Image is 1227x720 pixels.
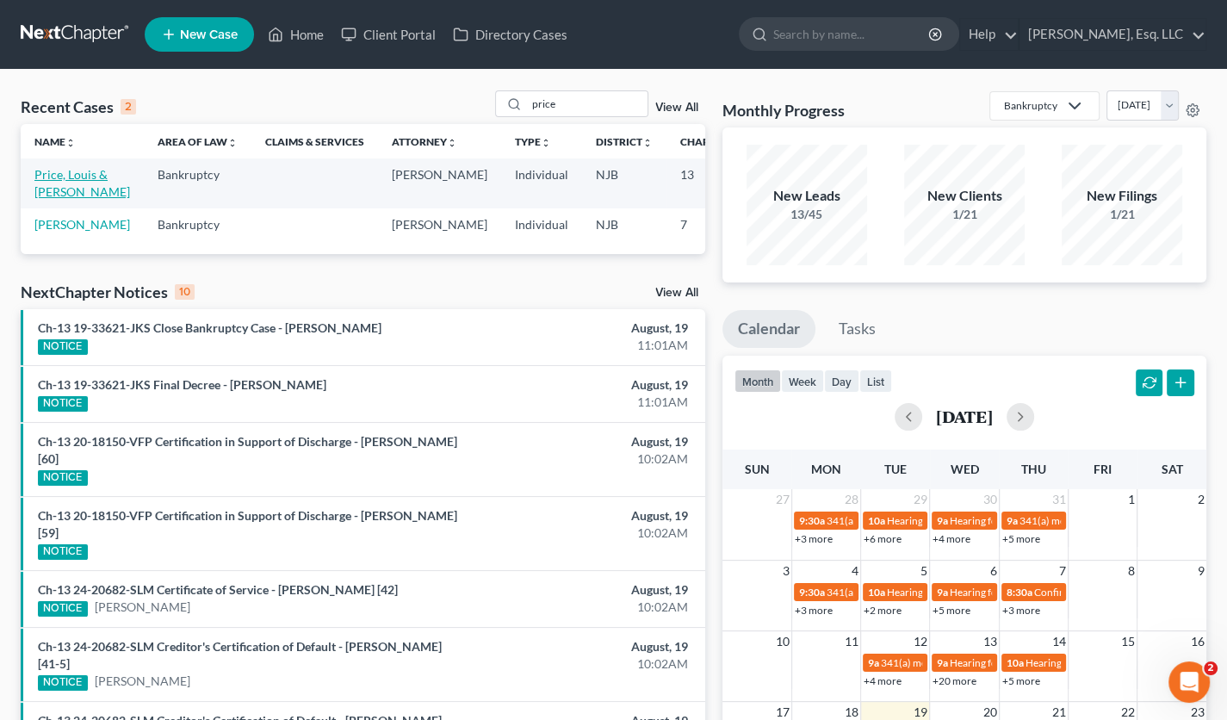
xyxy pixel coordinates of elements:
[483,507,688,524] div: August, 19
[747,186,867,206] div: New Leads
[38,320,381,335] a: Ch-13 19-33621-JKS Close Bankruptcy Case - [PERSON_NAME]
[483,450,688,468] div: 10:02AM
[1004,98,1057,113] div: Bankruptcy
[747,206,867,223] div: 13/45
[722,100,845,121] h3: Monthly Progress
[666,158,753,208] td: 13
[843,631,860,652] span: 11
[251,124,378,158] th: Claims & Services
[527,91,648,116] input: Search by name...
[483,337,688,354] div: 11:01AM
[887,514,1122,527] span: Hearing for National Realty Investment Advisors LLC
[38,675,88,691] div: NOTICE
[868,586,885,599] span: 10a
[982,489,999,510] span: 30
[501,208,582,240] td: Individual
[1007,514,1018,527] span: 9a
[933,532,970,545] a: +4 more
[175,284,195,300] div: 10
[121,99,136,115] div: 2
[774,631,791,652] span: 10
[1026,656,1160,669] span: Hearing for [PERSON_NAME]
[864,674,902,687] a: +4 more
[582,158,666,208] td: NJB
[541,138,551,148] i: unfold_more
[483,581,688,599] div: August, 19
[864,604,902,617] a: +2 more
[1050,631,1068,652] span: 14
[988,561,999,581] span: 6
[823,310,891,348] a: Tasks
[904,186,1025,206] div: New Clients
[960,19,1018,50] a: Help
[144,158,251,208] td: Bankruptcy
[483,599,688,616] div: 10:02AM
[827,514,993,527] span: 341(a) meeting for [PERSON_NAME]
[799,514,825,527] span: 9:30a
[781,369,824,393] button: week
[1002,674,1040,687] a: +5 more
[1019,19,1205,50] a: [PERSON_NAME], Esq. LLC
[655,102,698,114] a: View All
[501,158,582,208] td: Individual
[1057,561,1068,581] span: 7
[1007,656,1024,669] span: 10a
[881,656,1047,669] span: 341(a) meeting for [PERSON_NAME]
[781,561,791,581] span: 3
[483,524,688,542] div: 10:02AM
[1189,631,1206,652] span: 16
[34,167,130,199] a: Price, Louis & [PERSON_NAME]
[843,489,860,510] span: 28
[950,514,1084,527] span: Hearing for [PERSON_NAME]
[180,28,238,41] span: New Case
[38,544,88,560] div: NOTICE
[95,599,190,616] a: [PERSON_NAME]
[795,532,833,545] a: +3 more
[38,601,88,617] div: NOTICE
[227,138,238,148] i: unfold_more
[1050,489,1068,510] span: 31
[444,19,576,50] a: Directory Cases
[919,561,929,581] span: 5
[937,656,948,669] span: 9a
[950,586,1084,599] span: Hearing for [PERSON_NAME]
[1062,206,1182,223] div: 1/21
[596,135,653,148] a: Districtunfold_more
[515,135,551,148] a: Typeunfold_more
[795,604,833,617] a: +3 more
[483,320,688,337] div: August, 19
[38,377,326,392] a: Ch-13 19-33621-JKS Final Decree - [PERSON_NAME]
[1161,462,1182,476] span: Sat
[1168,661,1210,703] iframe: Intercom live chat
[483,376,688,394] div: August, 19
[1019,514,1186,527] span: 341(a) meeting for [PERSON_NAME]
[722,310,815,348] a: Calendar
[1002,604,1040,617] a: +3 more
[1007,586,1032,599] span: 8:30a
[378,158,501,208] td: [PERSON_NAME]
[859,369,892,393] button: list
[1196,561,1206,581] span: 9
[483,638,688,655] div: August, 19
[1094,462,1112,476] span: Fri
[655,287,698,299] a: View All
[1126,561,1137,581] span: 8
[824,369,859,393] button: day
[1196,489,1206,510] span: 2
[887,586,1122,599] span: Hearing for National Realty Investment Advisors LLC
[95,673,190,690] a: [PERSON_NAME]
[666,208,753,240] td: 7
[158,135,238,148] a: Area of Lawunfold_more
[937,514,948,527] span: 9a
[483,433,688,450] div: August, 19
[950,656,1084,669] span: Hearing for [PERSON_NAME]
[799,586,825,599] span: 9:30a
[774,489,791,510] span: 27
[642,138,653,148] i: unfold_more
[38,508,457,540] a: Ch-13 20-18150-VFP Certification in Support of Discharge - [PERSON_NAME] [59]
[38,339,88,355] div: NOTICE
[582,208,666,240] td: NJB
[144,208,251,240] td: Bankruptcy
[811,462,841,476] span: Mon
[38,434,457,466] a: Ch-13 20-18150-VFP Certification in Support of Discharge - [PERSON_NAME] [60]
